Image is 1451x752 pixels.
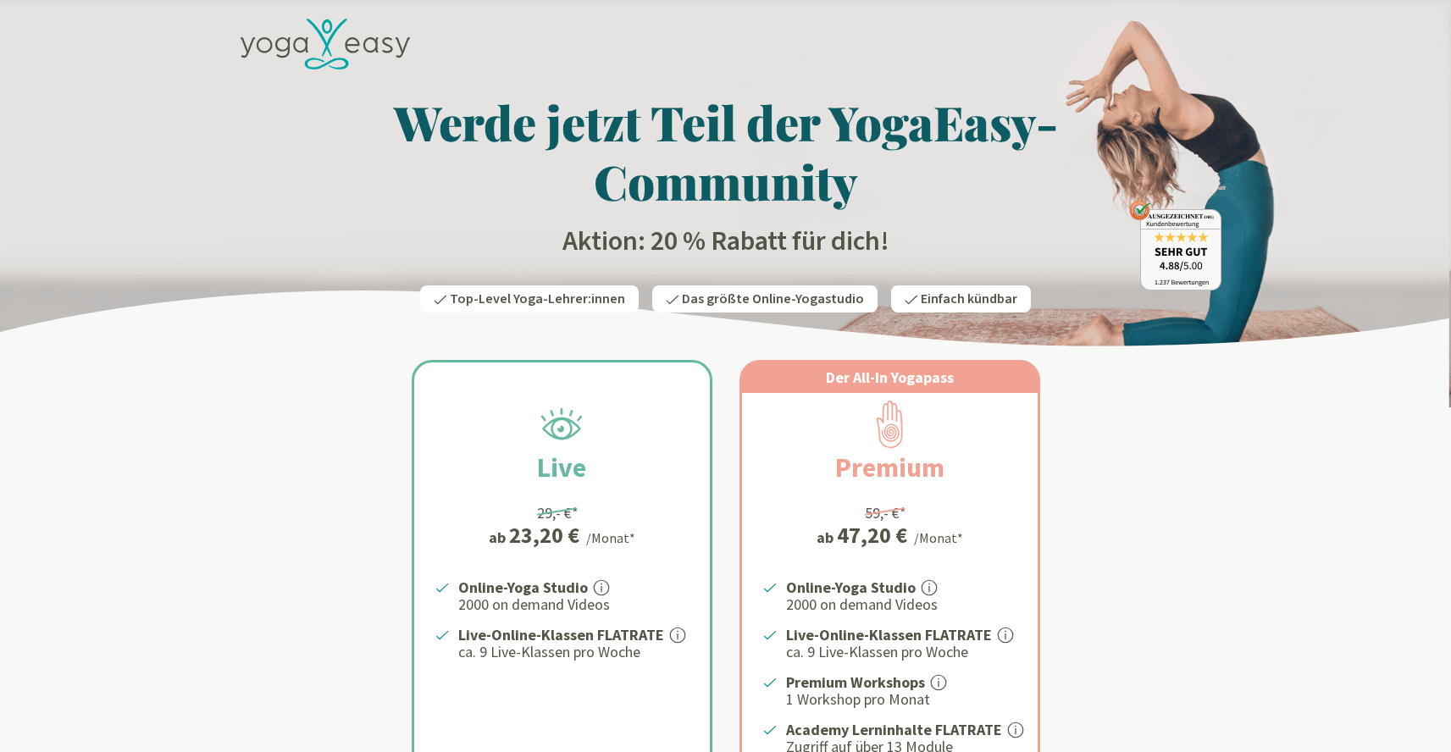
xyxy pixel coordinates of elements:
[795,447,985,488] h2: Premium
[230,92,1221,211] h1: Werde jetzt Teil der YogaEasy-Community
[586,528,635,548] div: /Monat*
[682,290,864,308] span: Das größte Online-Yogastudio
[489,526,509,549] span: ab
[786,578,916,597] strong: Online-Yoga Studio
[865,501,906,524] div: 59,- €*
[450,290,625,308] span: Top-Level Yoga-Lehrer:innen
[786,720,1002,739] strong: Academy Lerninhalte FLATRATE
[786,625,992,644] strong: Live-Online-Klassen FLATRATE
[537,501,579,524] div: 29,- €*
[230,224,1221,258] h2: Aktion: 20 % Rabatt für dich!
[786,594,1017,615] p: 2000 on demand Videos
[786,672,925,692] strong: Premium Workshops
[1129,200,1221,290] img: ausgezeichnet_badge.png
[914,528,963,548] div: /Monat*
[496,447,627,488] h2: Live
[837,524,907,546] div: 47,20 €
[509,524,579,546] div: 23,20 €
[921,290,1017,308] span: Einfach kündbar
[826,368,954,387] span: Der All-In Yogapass
[817,526,837,549] span: ab
[458,578,588,597] strong: Online-Yoga Studio
[786,689,1017,710] p: 1 Workshop pro Monat
[458,625,664,644] strong: Live-Online-Klassen FLATRATE
[458,594,690,615] p: 2000 on demand Videos
[786,642,1017,662] p: ca. 9 Live-Klassen pro Woche
[458,642,690,662] p: ca. 9 Live-Klassen pro Woche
